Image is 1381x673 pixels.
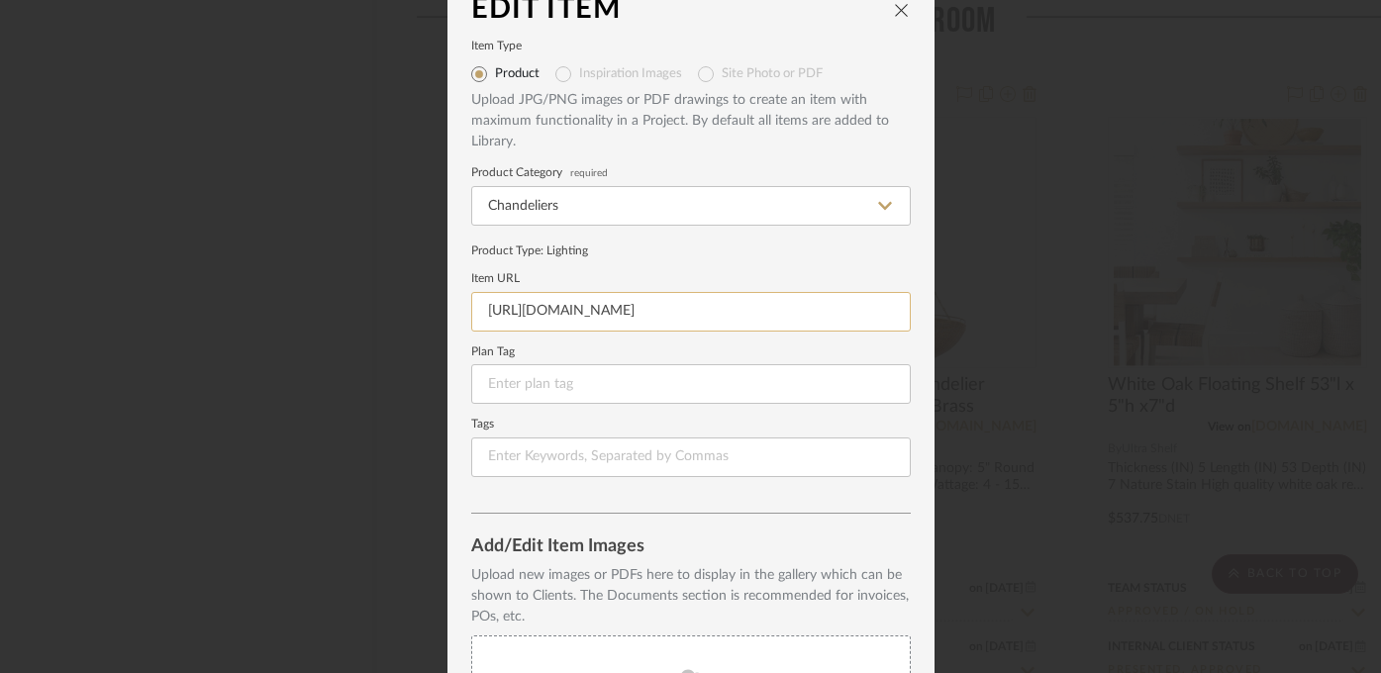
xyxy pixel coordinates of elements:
div: Upload JPG/PNG images or PDF drawings to create an item with maximum functionality in a Project. ... [471,90,911,152]
label: Item Type [471,42,911,51]
mat-radio-group: Select item type [471,58,911,90]
label: Item URL [471,274,911,284]
input: Type a category to search and select [471,186,911,226]
div: Add/Edit Item Images [471,537,911,557]
label: Product [495,66,540,82]
span: : Lighting [541,244,588,256]
label: Plan Tag [471,347,911,357]
input: Enter plan tag [471,364,911,404]
span: required [570,169,608,177]
label: Tags [471,420,911,430]
div: Upload new images or PDFs here to display in the gallery which can be shown to Clients. The Docum... [471,565,911,627]
div: Product Type [471,241,911,259]
button: close [893,1,911,19]
input: Enter URL [471,292,911,332]
input: Enter Keywords, Separated by Commas [471,437,911,477]
label: Product Category [471,168,911,178]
